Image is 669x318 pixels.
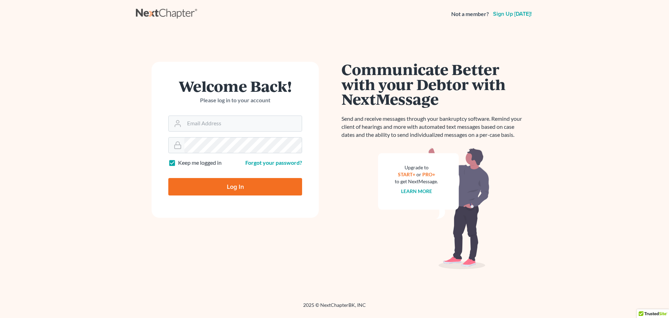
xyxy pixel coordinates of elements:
[136,302,533,314] div: 2025 © NextChapterBK, INC
[395,178,438,185] div: to get NextMessage.
[401,188,432,194] a: Learn more
[341,62,526,106] h1: Communicate Better with your Debtor with NextMessage
[378,147,490,269] img: nextmessage_bg-59042aed3d76b12b5cd301f8e5b87938c9018125f34e5fa2b7a6b67550977c72.svg
[168,178,302,195] input: Log In
[492,11,533,17] a: Sign up [DATE]!
[398,171,415,177] a: START+
[416,171,421,177] span: or
[178,159,222,167] label: Keep me logged in
[451,10,489,18] strong: Not a member?
[245,159,302,166] a: Forgot your password?
[395,164,438,171] div: Upgrade to
[341,115,526,139] p: Send and receive messages through your bankruptcy software. Remind your client of hearings and mo...
[422,171,435,177] a: PRO+
[168,96,302,104] p: Please log in to your account
[168,79,302,94] h1: Welcome Back!
[184,116,302,131] input: Email Address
